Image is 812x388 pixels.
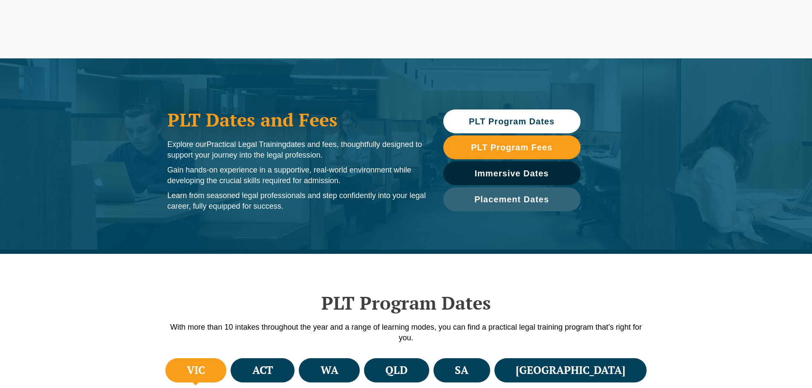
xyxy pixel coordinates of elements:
a: Placement Dates [443,187,581,211]
h4: WA [321,363,338,377]
span: PLT Program Dates [469,117,555,126]
h2: PLT Program Dates [163,292,649,313]
p: Explore our dates and fees, thoughtfully designed to support your journey into the legal profession. [168,139,426,161]
p: Learn from seasoned legal professionals and step confidently into your legal career, fully equipp... [168,190,426,212]
p: Gain hands-on experience in a supportive, real-world environment while developing the crucial ski... [168,165,426,186]
span: Practical Legal Training [207,140,286,149]
h1: PLT Dates and Fees [168,109,426,130]
span: Placement Dates [474,195,549,204]
h4: SA [455,363,468,377]
h4: ACT [252,363,273,377]
a: PLT Program Dates [443,109,581,133]
a: Immersive Dates [443,161,581,185]
h4: VIC [187,363,205,377]
a: PLT Program Fees [443,135,581,159]
h4: [GEOGRAPHIC_DATA] [516,363,625,377]
h4: QLD [385,363,407,377]
span: PLT Program Fees [471,143,552,152]
p: With more than 10 intakes throughout the year and a range of learning modes, you can find a pract... [163,322,649,343]
span: Immersive Dates [475,169,549,178]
